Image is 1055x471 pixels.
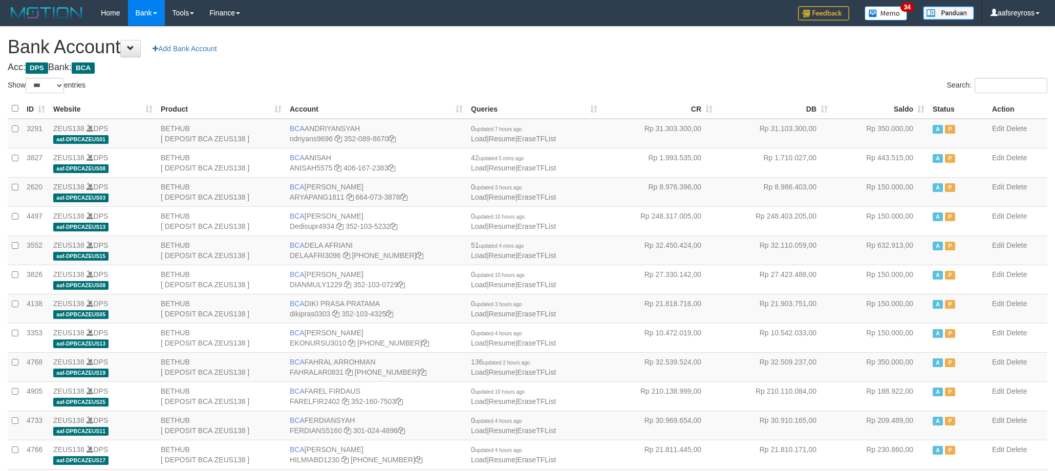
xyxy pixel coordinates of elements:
[49,411,157,440] td: DPS
[290,426,342,435] a: FERDIANS5160
[286,381,467,411] td: FAREL FIRDAUS 352-160-7503
[471,222,487,230] a: Load
[286,323,467,352] td: [PERSON_NAME] [PHONE_NUMBER]
[479,156,524,161] span: updated 5 mins ago
[471,426,487,435] a: Load
[53,135,109,144] span: aaf-DPBCAZEUS01
[23,99,49,119] th: ID: activate to sort column ascending
[933,446,943,455] span: Active
[471,397,487,405] a: Load
[489,310,515,318] a: Resume
[518,193,556,201] a: EraseTFList
[471,339,487,347] a: Load
[933,125,943,134] span: Active
[53,124,84,133] a: ZEUS138
[347,193,354,201] a: Copy ARYAPANG1811 to clipboard
[947,78,1047,93] label: Search:
[290,124,305,133] span: BCA
[489,456,515,464] a: Resume
[717,411,832,440] td: Rp 30.910.165,00
[933,154,943,163] span: Active
[157,177,286,206] td: BETHUB [ DEPOSIT BCA ZEUS138 ]
[933,358,943,367] span: Active
[601,119,717,148] td: Rp 31.303.300,00
[471,329,522,337] span: 0
[8,62,1047,73] h4: Acc: Bank:
[23,352,49,381] td: 4768
[601,323,717,352] td: Rp 10.472.019,00
[601,148,717,177] td: Rp 1.993.535,00
[992,241,1004,249] a: Edit
[601,294,717,323] td: Rp 21.818.716,00
[49,294,157,323] td: DPS
[23,119,49,148] td: 3291
[49,148,157,177] td: DPS
[286,177,467,206] td: [PERSON_NAME] 664-073-3878
[286,99,467,119] th: Account: activate to sort column ascending
[798,6,849,20] img: Feedback.jpg
[489,251,515,260] a: Resume
[286,440,467,469] td: [PERSON_NAME] [PHONE_NUMBER]
[992,329,1004,337] a: Edit
[157,119,286,148] td: BETHUB [ DEPOSIT BCA ZEUS138 ]
[1006,124,1027,133] a: Delete
[479,243,524,249] span: updated 4 mins ago
[290,222,334,230] a: Dedisupr4934
[290,164,332,172] a: ANISAH5575
[53,427,109,436] span: aaf-DPBCAZEUS11
[945,446,955,455] span: Paused
[471,154,524,162] span: 42
[945,300,955,309] span: Paused
[1006,387,1027,395] a: Delete
[386,310,393,318] a: Copy 3521034325 to clipboard
[23,411,49,440] td: 4733
[157,440,286,469] td: BETHUB [ DEPOSIT BCA ZEUS138 ]
[601,411,717,440] td: Rp 30.969.654,00
[471,124,556,143] span: | |
[23,381,49,411] td: 4905
[929,99,988,119] th: Status
[471,299,556,318] span: | |
[518,310,556,318] a: EraseTFList
[475,389,525,395] span: updated 10 hours ago
[945,271,955,280] span: Paused
[286,206,467,235] td: [PERSON_NAME] 352-103-5232
[475,302,522,307] span: updated 3 hours ago
[832,148,929,177] td: Rp 443.515,00
[601,265,717,294] td: Rp 27.330.142,00
[975,78,1047,93] input: Search:
[346,368,353,376] a: Copy FAHRALAR0831 to clipboard
[933,271,943,280] span: Active
[518,368,556,376] a: EraseTFList
[53,241,84,249] a: ZEUS138
[157,352,286,381] td: BETHUB [ DEPOSIT BCA ZEUS138 ]
[49,381,157,411] td: DPS
[290,270,305,279] span: BCA
[342,397,349,405] a: Copy FARELFIR2402 to clipboard
[389,135,396,143] a: Copy 3520898670 to clipboard
[471,164,487,172] a: Load
[53,212,84,220] a: ZEUS138
[518,135,556,143] a: EraseTFList
[343,251,350,260] a: Copy DELAAFRI3096 to clipboard
[290,416,305,424] span: BCA
[471,368,487,376] a: Load
[489,397,515,405] a: Resume
[290,456,339,464] a: HILMIABD1230
[53,358,84,366] a: ZEUS138
[49,440,157,469] td: DPS
[717,294,832,323] td: Rp 21.903.751,00
[865,6,908,20] img: Button%20Memo.svg
[992,124,1004,133] a: Edit
[157,411,286,440] td: BETHUB [ DEPOSIT BCA ZEUS138 ]
[290,281,342,289] a: DIANMULY1229
[290,329,305,337] span: BCA
[53,310,109,319] span: aaf-DPBCAZEUS05
[471,310,487,318] a: Load
[53,299,84,308] a: ZEUS138
[422,339,429,347] a: Copy 4062302392 to clipboard
[341,456,349,464] a: Copy HILMIABD1230 to clipboard
[157,294,286,323] td: BETHUB [ DEPOSIT BCA ZEUS138 ]
[832,235,929,265] td: Rp 632.913,00
[23,148,49,177] td: 3827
